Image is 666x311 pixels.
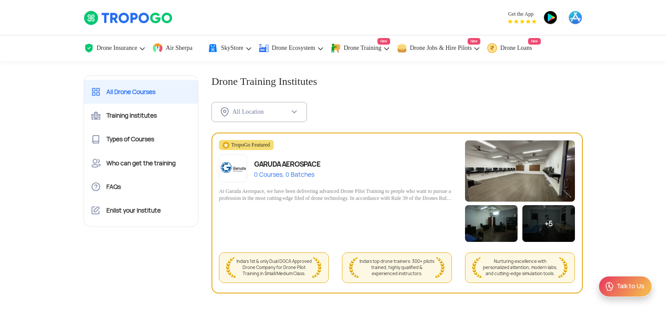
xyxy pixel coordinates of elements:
[472,257,482,278] img: wreath_left.png
[397,35,481,61] a: Drone Jobs & Hire PilotsNew
[291,108,298,115] img: ic_chevron_down.svg
[226,257,236,278] img: wreath_left.png
[84,104,198,127] a: Training Institutes
[410,45,472,52] span: Drone Jobs & Hire Pilots
[84,151,198,175] a: Who can get the training
[349,257,359,278] img: wreath_left.png
[166,45,192,52] span: Air Sherpa
[522,205,575,242] div: +5
[344,45,381,52] span: Drone Training
[487,35,541,61] a: Drone LoansNew
[211,102,307,122] button: All Location
[84,10,173,25] img: TropoGo Logo
[84,35,146,61] a: Drone Insurance
[604,281,615,292] img: ic_Support.svg
[84,80,198,104] a: All Drone Courses
[435,257,445,278] img: wreath_right.png
[219,188,452,203] div: At Garuda Aerospace, we have been delivering advanced Drone Pilot Training to people who want to ...
[254,171,321,178] div: 0 Courses, 0 Batches
[233,108,289,116] div: All Location
[221,107,229,117] img: ic_location_inActive.svg
[97,45,137,52] span: Drone Insurance
[236,259,312,277] span: India's 1st & only Dual DGCA Approved Drone Company for Drone Pilot Training in Small/Medium Class.
[543,10,557,24] img: ic_playstore.png
[482,259,558,277] span: Nurturing excellence with personalized attention, modern labs, and cutting-edge simulation tools.
[84,127,198,151] a: Types of Courses
[272,45,315,52] span: Drone Ecosystem
[359,259,435,277] span: India's top drone trainers: 300+ pilots trained, highly qualified & experienced instructors.
[377,38,390,45] span: New
[468,38,480,45] span: New
[219,140,274,150] div: TropoGo Featured
[84,199,198,222] a: Enlist your Institute
[221,45,243,52] span: SkyStore
[617,282,645,291] div: Talk to Us
[254,158,321,171] div: GARUDA AEROSPACE
[312,257,322,278] img: wreath_right.png
[219,154,247,182] img: app-logo
[508,19,536,24] img: App Raking
[500,45,532,52] span: Drone Loans
[211,75,583,88] h1: Drone Training Institutes
[152,35,201,61] a: Air Sherpa
[558,257,568,278] img: wreath_right.png
[84,175,198,199] a: FAQs
[208,35,252,61] a: SkyStore
[465,205,518,242] img: C47A5772.jpeg
[528,38,541,45] span: New
[508,10,536,17] span: Get the App
[331,35,390,61] a: Drone TrainingNew
[212,140,582,283] a: TropoGo Featuredapp-logoGARUDA AEROSPACE0 Courses, 0 BatchesAt Garuda Aerospace, we have been del...
[259,35,324,61] a: Drone Ecosystem
[465,140,575,202] img: IMG_0628.jpeg
[222,142,229,149] img: featuredStar.svg
[568,10,582,24] img: ic_appstore.png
